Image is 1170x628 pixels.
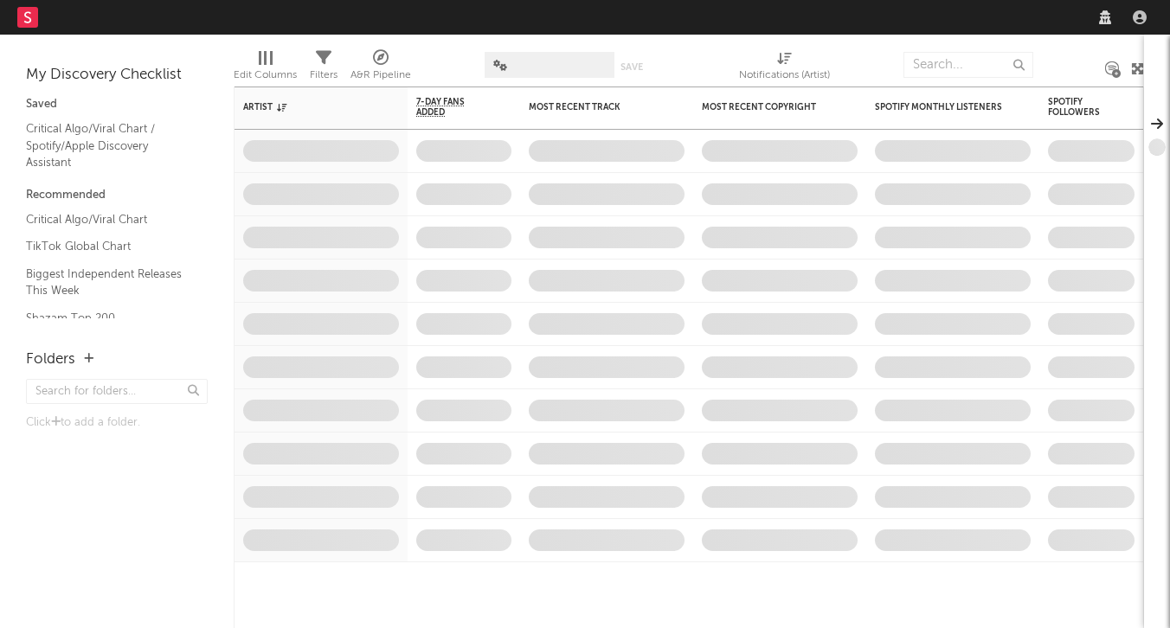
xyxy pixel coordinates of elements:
[702,102,832,112] div: Most Recent Copyright
[234,65,297,86] div: Edit Columns
[26,94,208,115] div: Saved
[26,265,190,300] a: Biggest Independent Releases This Week
[26,119,190,172] a: Critical Algo/Viral Chart / Spotify/Apple Discovery Assistant
[529,102,659,112] div: Most Recent Track
[26,210,190,229] a: Critical Algo/Viral Chart
[26,349,75,370] div: Folders
[234,43,297,93] div: Edit Columns
[310,43,337,93] div: Filters
[26,237,190,256] a: TikTok Global Chart
[310,65,337,86] div: Filters
[350,43,411,93] div: A&R Pipeline
[26,185,208,206] div: Recommended
[26,379,208,404] input: Search for folders...
[350,65,411,86] div: A&R Pipeline
[903,52,1033,78] input: Search...
[1048,97,1109,118] div: Spotify Followers
[243,102,373,112] div: Artist
[26,413,208,433] div: Click to add a folder.
[739,65,830,86] div: Notifications (Artist)
[416,97,485,118] span: 7-Day Fans Added
[26,309,190,328] a: Shazam Top 200
[875,102,1005,112] div: Spotify Monthly Listeners
[26,65,208,86] div: My Discovery Checklist
[739,43,830,93] div: Notifications (Artist)
[620,62,643,72] button: Save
